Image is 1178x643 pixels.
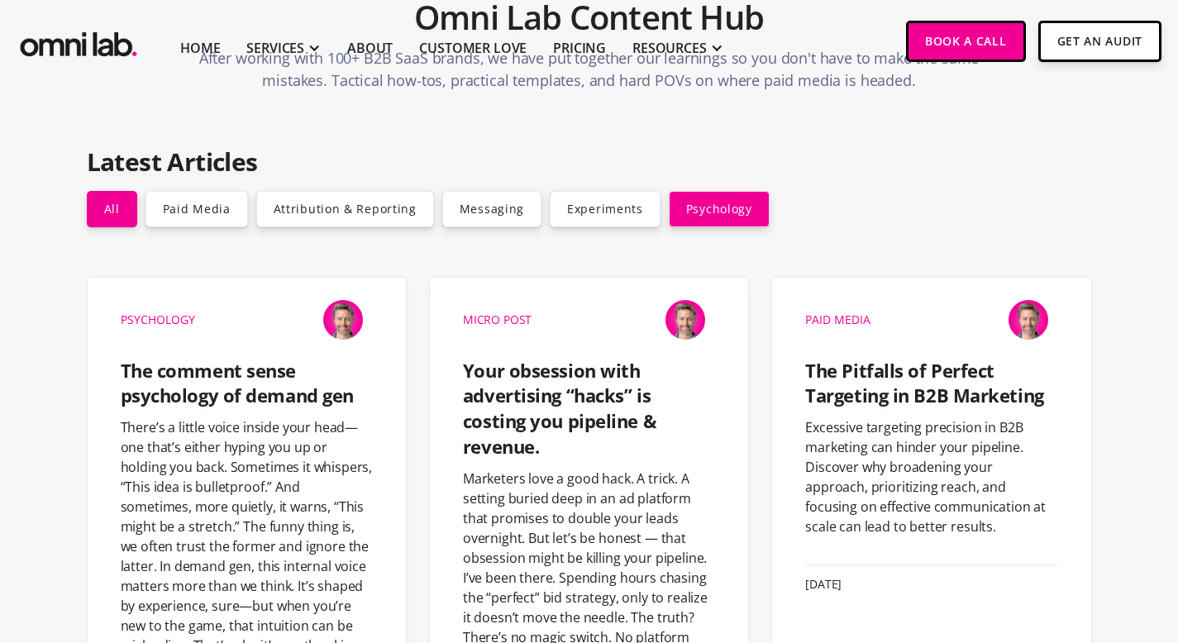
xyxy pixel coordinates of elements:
a: Get An Audit [1038,21,1161,62]
a: The comment sense psychology of demand gen [121,348,373,409]
a: Attribution & Reporting [256,191,434,227]
img: Jason Steele [656,290,715,350]
a: Customer Love [419,38,527,58]
h4: The Pitfalls of Perfect Targeting in B2B Marketing [805,358,1057,409]
h4: Your obsession with advertising “hacks” is costing you pipeline & revenue. [463,358,715,460]
h4: The comment sense psychology of demand gen [121,358,373,409]
a: About [347,38,393,58]
a: Psychology [121,306,195,334]
a: The Pitfalls of Perfect Targeting in B2B Marketing [805,348,1057,409]
a: Pricing [553,38,606,58]
img: Jason Steele [313,290,373,350]
div: [DATE] [805,578,1057,591]
a: Experiments [550,191,661,227]
iframe: Chat Widget [880,451,1178,643]
a: Your obsession with advertising “hacks” is costing you pipeline & revenue. [463,348,715,460]
img: Jason Steele [999,290,1058,350]
div: SERVICES [246,38,304,58]
a: all [87,191,137,227]
div: RESOURCES [632,38,707,58]
div: Widget de chat [880,451,1178,643]
img: Omni Lab: B2B SaaS Demand Generation Agency [17,21,141,61]
a: home [17,21,141,61]
a: Paid Media [145,191,248,227]
h2: Latest Articles [87,146,1092,178]
div: Paid Media [805,314,870,326]
a: Book a Call [906,21,1026,62]
div: Micro Post [463,308,532,331]
p: Excessive targeting precision in B2B marketing can hinder your pipeline. Discover why broadening ... [805,417,1057,536]
a: Messaging [442,191,541,227]
a: Home [180,38,220,58]
a: Psychology [669,191,770,227]
a: Paid Media [805,306,870,334]
div: Psychology [121,314,195,326]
